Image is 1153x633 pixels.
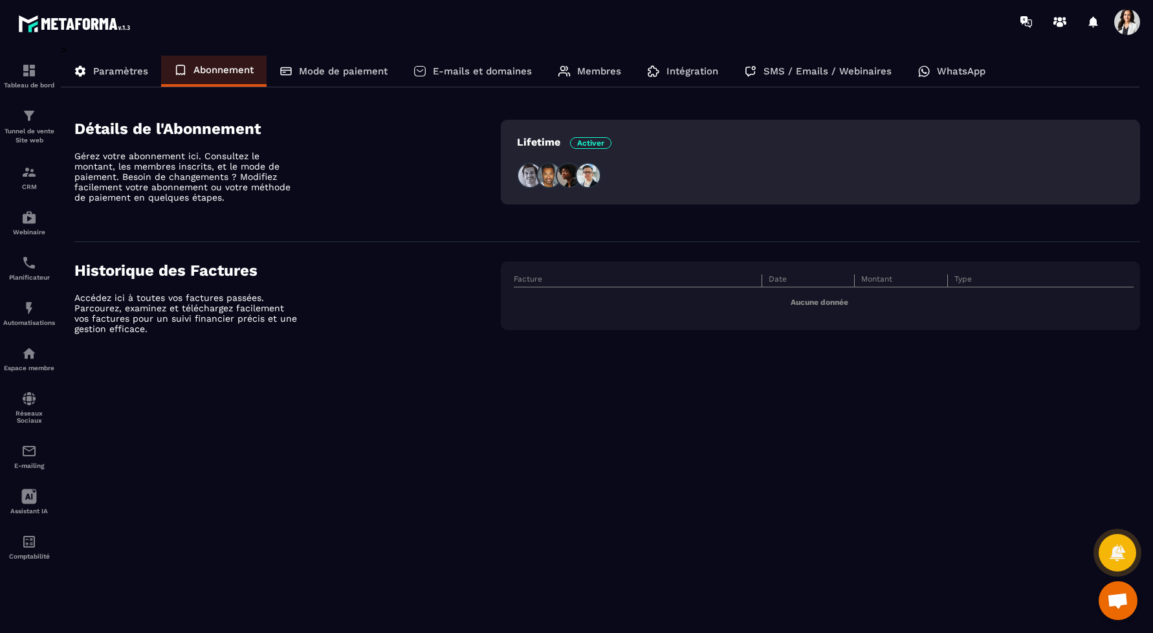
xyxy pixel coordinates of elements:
[74,120,501,138] h4: Détails de l'Abonnement
[21,63,37,78] img: formation
[21,443,37,459] img: email
[666,65,718,77] p: Intégration
[556,162,582,188] img: people3
[3,553,55,560] p: Comptabilité
[3,98,55,155] a: formationformationTunnel de vente Site web
[517,162,543,188] img: people1
[93,65,148,77] p: Paramètres
[21,391,37,406] img: social-network
[299,65,388,77] p: Mode de paiement
[3,127,55,145] p: Tunnel de vente Site web
[3,479,55,524] a: Assistant IA
[21,534,37,550] img: accountant
[21,164,37,180] img: formation
[3,319,55,326] p: Automatisations
[3,410,55,424] p: Réseaux Sociaux
[3,155,55,200] a: formationformationCRM
[514,274,762,287] th: Facture
[3,183,55,190] p: CRM
[514,287,1134,318] td: Aucune donnée
[433,65,532,77] p: E-mails et domaines
[21,300,37,316] img: automations
[3,524,55,570] a: accountantaccountantComptabilité
[3,274,55,281] p: Planificateur
[3,200,55,245] a: automationsautomationsWebinaire
[21,255,37,271] img: scheduler
[536,162,562,188] img: people2
[3,291,55,336] a: automationsautomationsAutomatisations
[3,381,55,434] a: social-networksocial-networkRéseaux Sociaux
[1099,581,1137,620] div: Ouvrir le chat
[575,162,601,188] img: people4
[948,274,1134,287] th: Type
[74,151,301,203] p: Gérez votre abonnement ici. Consultez le montant, les membres inscrits, et le mode de paiement. B...
[74,293,301,334] p: Accédez ici à toutes vos factures passées. Parcourez, examinez et téléchargez facilement vos fact...
[18,12,135,36] img: logo
[3,82,55,89] p: Tableau de bord
[3,228,55,236] p: Webinaire
[3,53,55,98] a: formationformationTableau de bord
[762,274,855,287] th: Date
[21,346,37,361] img: automations
[570,137,611,149] span: Activer
[61,43,1140,373] div: >
[855,274,948,287] th: Montant
[3,245,55,291] a: schedulerschedulerPlanificateur
[3,462,55,469] p: E-mailing
[193,64,254,76] p: Abonnement
[517,136,611,148] p: Lifetime
[21,108,37,124] img: formation
[3,364,55,372] p: Espace membre
[937,65,985,77] p: WhatsApp
[3,336,55,381] a: automationsautomationsEspace membre
[763,65,892,77] p: SMS / Emails / Webinaires
[3,434,55,479] a: emailemailE-mailing
[74,261,501,280] h4: Historique des Factures
[21,210,37,225] img: automations
[3,507,55,515] p: Assistant IA
[577,65,621,77] p: Membres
